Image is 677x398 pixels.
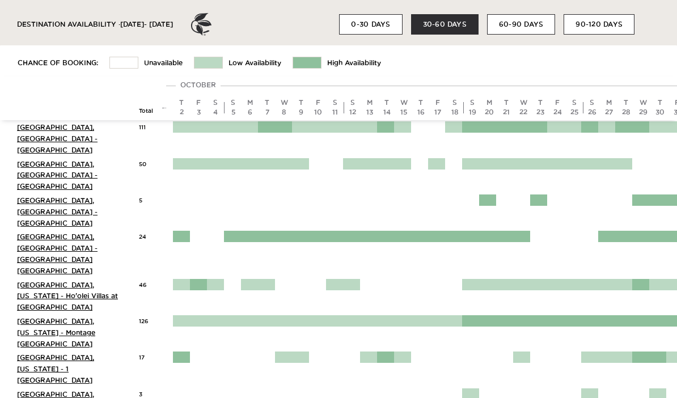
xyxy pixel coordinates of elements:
[17,5,173,44] div: DESTINATION AVAILABILITY · [DATE] - [DATE]
[535,108,546,117] div: 23
[603,108,615,117] div: 27
[432,98,443,108] div: F
[210,98,221,108] div: S
[518,98,529,108] div: W
[347,98,358,108] div: S
[501,98,512,108] div: T
[227,108,239,117] div: 5
[487,14,555,35] button: 60-90 DAYS
[569,98,580,108] div: S
[176,98,187,108] div: T
[161,103,168,111] a: ←
[210,108,221,117] div: 4
[278,98,290,108] div: W
[17,124,98,154] a: [GEOGRAPHIC_DATA], [GEOGRAPHIC_DATA] - [GEOGRAPHIC_DATA]
[17,281,118,311] a: [GEOGRAPHIC_DATA], [US_STATE] - Ho'olei Villas at [GEOGRAPHIC_DATA]
[411,14,479,35] button: 30-60 DAYS
[467,98,478,108] div: S
[312,98,324,108] div: F
[321,57,393,69] td: High Availability
[501,108,512,117] div: 21
[329,98,341,108] div: S
[398,98,409,108] div: W
[415,98,426,108] div: T
[449,98,460,108] div: S
[223,57,293,69] td: Low Availability
[17,233,98,274] a: [GEOGRAPHIC_DATA], [GEOGRAPHIC_DATA] - [GEOGRAPHIC_DATA] [GEOGRAPHIC_DATA]
[139,231,156,241] div: 24
[17,57,110,69] td: Chance of Booking:
[261,108,273,117] div: 7
[347,108,358,117] div: 12
[637,108,649,117] div: 29
[176,108,187,117] div: 2
[484,108,495,117] div: 20
[381,108,392,117] div: 14
[603,98,615,108] div: M
[381,98,392,108] div: T
[193,98,204,108] div: F
[193,108,204,117] div: 3
[586,98,598,108] div: S
[432,108,443,117] div: 17
[17,197,98,227] a: [GEOGRAPHIC_DATA], [GEOGRAPHIC_DATA] - [GEOGRAPHIC_DATA]
[139,352,156,362] div: 17
[139,158,156,168] div: 50
[484,98,495,108] div: M
[564,14,634,35] button: 90-120 DAYS
[17,317,95,348] a: [GEOGRAPHIC_DATA], [US_STATE] - Montage [GEOGRAPHIC_DATA]
[139,315,156,325] div: 126
[244,98,256,108] div: M
[227,98,239,108] div: S
[139,194,156,205] div: 5
[569,108,580,117] div: 25
[467,108,478,117] div: 19
[139,279,156,289] div: 46
[398,108,409,117] div: 15
[139,121,156,132] div: 111
[295,108,307,117] div: 9
[415,108,426,117] div: 16
[329,108,341,117] div: 11
[190,13,213,36] img: ER_Logo_Bug_Dark_Grey.a7df47556c74605c8875.png
[535,98,546,108] div: T
[654,98,666,108] div: T
[295,98,307,108] div: T
[244,108,256,117] div: 6
[312,108,324,117] div: 10
[620,108,632,117] div: 28
[139,107,156,115] div: Total
[261,98,273,108] div: T
[364,98,375,108] div: M
[518,108,529,117] div: 22
[552,108,563,117] div: 24
[654,108,666,117] div: 30
[620,98,632,108] div: T
[586,108,598,117] div: 26
[637,98,649,108] div: W
[449,108,460,117] div: 18
[17,160,98,190] a: [GEOGRAPHIC_DATA], [GEOGRAPHIC_DATA] - [GEOGRAPHIC_DATA]
[138,57,194,69] td: Unavailable
[339,14,402,35] button: 0-30 DAYS
[552,98,563,108] div: F
[176,79,221,91] div: October
[17,354,94,384] a: [GEOGRAPHIC_DATA], [US_STATE] - 1 [GEOGRAPHIC_DATA]
[364,108,375,117] div: 13
[278,108,290,117] div: 8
